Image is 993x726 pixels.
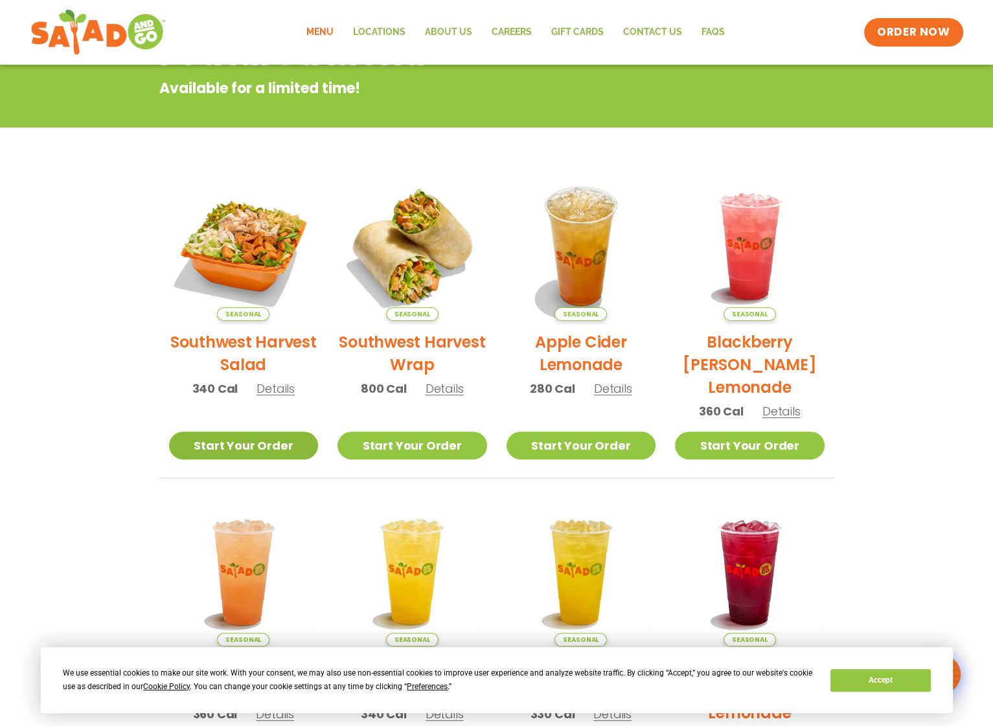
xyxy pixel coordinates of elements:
[593,706,632,722] span: Details
[864,18,963,47] a: ORDER NOW
[724,307,776,321] span: Seasonal
[169,432,319,459] a: Start Your Order
[554,633,607,646] span: Seasonal
[193,705,238,723] span: 360 Cal
[426,380,464,397] span: Details
[762,403,801,419] span: Details
[217,633,269,646] span: Seasonal
[30,6,167,58] img: new-SAG-logo-768×292
[692,17,735,47] a: FAQs
[507,171,656,321] img: Product photo for Apple Cider Lemonade
[594,380,632,397] span: Details
[830,669,930,692] button: Accept
[482,17,542,47] a: Careers
[257,380,295,397] span: Details
[426,706,464,722] span: Details
[386,307,439,321] span: Seasonal
[169,171,319,321] img: Product photo for Southwest Harvest Salad
[361,380,407,397] span: 800 Cal
[699,402,744,420] span: 360 Cal
[507,432,656,459] a: Start Your Order
[192,380,238,397] span: 340 Cal
[675,171,825,321] img: Product photo for Blackberry Bramble Lemonade
[337,171,487,321] img: Product photo for Southwest Harvest Wrap
[217,307,269,321] span: Seasonal
[337,498,487,647] img: Product photo for Sunkissed Yuzu Lemonade
[169,331,319,376] h2: Southwest Harvest Salad
[256,706,294,722] span: Details
[169,498,319,647] img: Product photo for Summer Stone Fruit Lemonade
[337,432,487,459] a: Start Your Order
[542,17,613,47] a: GIFT CARDS
[531,705,575,723] span: 330 Cal
[675,498,825,647] img: Product photo for Black Cherry Orchard Lemonade
[675,331,825,399] h2: Blackberry [PERSON_NAME] Lemonade
[297,17,735,47] nav: Menu
[343,17,415,47] a: Locations
[877,25,950,40] span: ORDER NOW
[297,17,343,47] a: Menu
[507,331,656,376] h2: Apple Cider Lemonade
[530,380,575,397] span: 280 Cal
[407,682,448,691] span: Preferences
[361,705,407,723] span: 340 Cal
[724,633,776,646] span: Seasonal
[159,78,730,99] p: Available for a limited time!
[554,307,607,321] span: Seasonal
[415,17,482,47] a: About Us
[143,682,190,691] span: Cookie Policy
[41,647,953,713] div: Cookie Consent Prompt
[386,633,439,646] span: Seasonal
[507,498,656,647] img: Product photo for Mango Grove Lemonade
[675,432,825,459] a: Start Your Order
[337,331,487,376] h2: Southwest Harvest Wrap
[63,666,815,694] div: We use essential cookies to make our site work. With your consent, we may also use non-essential ...
[613,17,692,47] a: Contact Us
